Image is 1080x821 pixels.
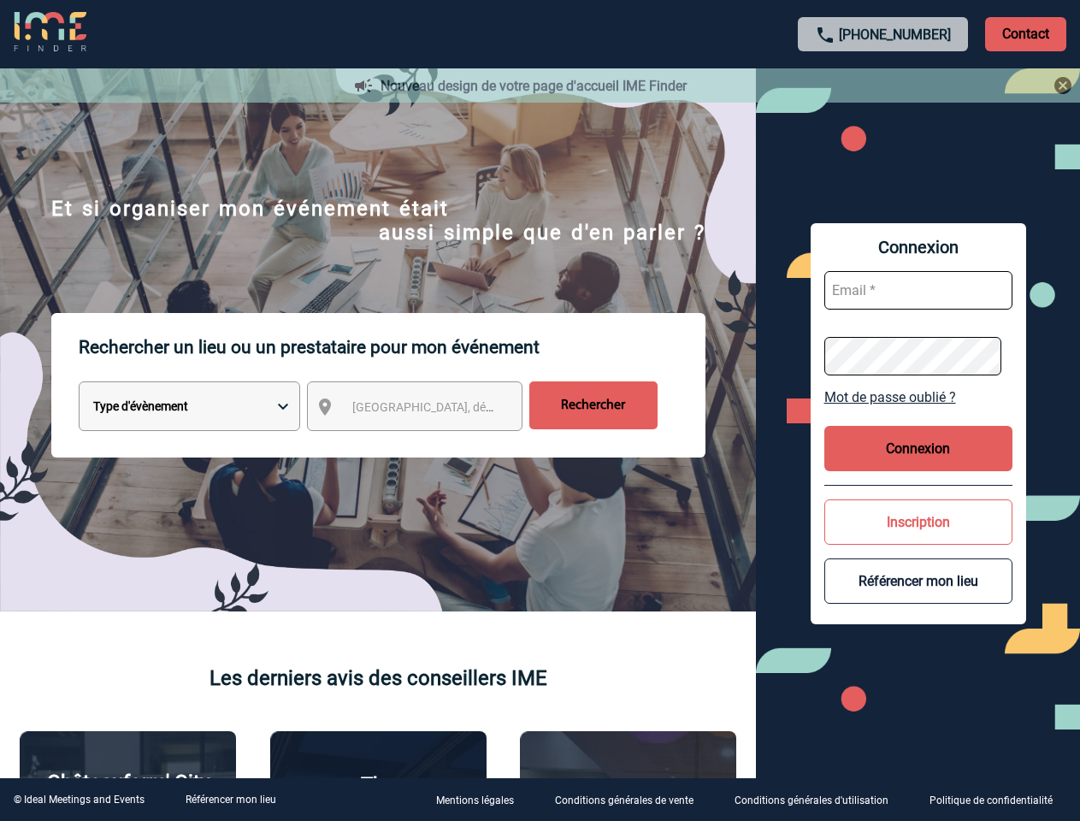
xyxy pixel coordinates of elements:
p: Mentions légales [436,795,514,807]
a: Conditions générales d'utilisation [721,792,916,808]
a: Mentions légales [422,792,541,808]
div: © Ideal Meetings and Events [14,794,145,806]
a: Politique de confidentialité [916,792,1080,808]
p: Conditions générales de vente [555,795,693,807]
p: Politique de confidentialité [930,795,1053,807]
a: Conditions générales de vente [541,792,721,808]
p: Conditions générales d'utilisation [735,795,888,807]
a: Référencer mon lieu [186,794,276,806]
